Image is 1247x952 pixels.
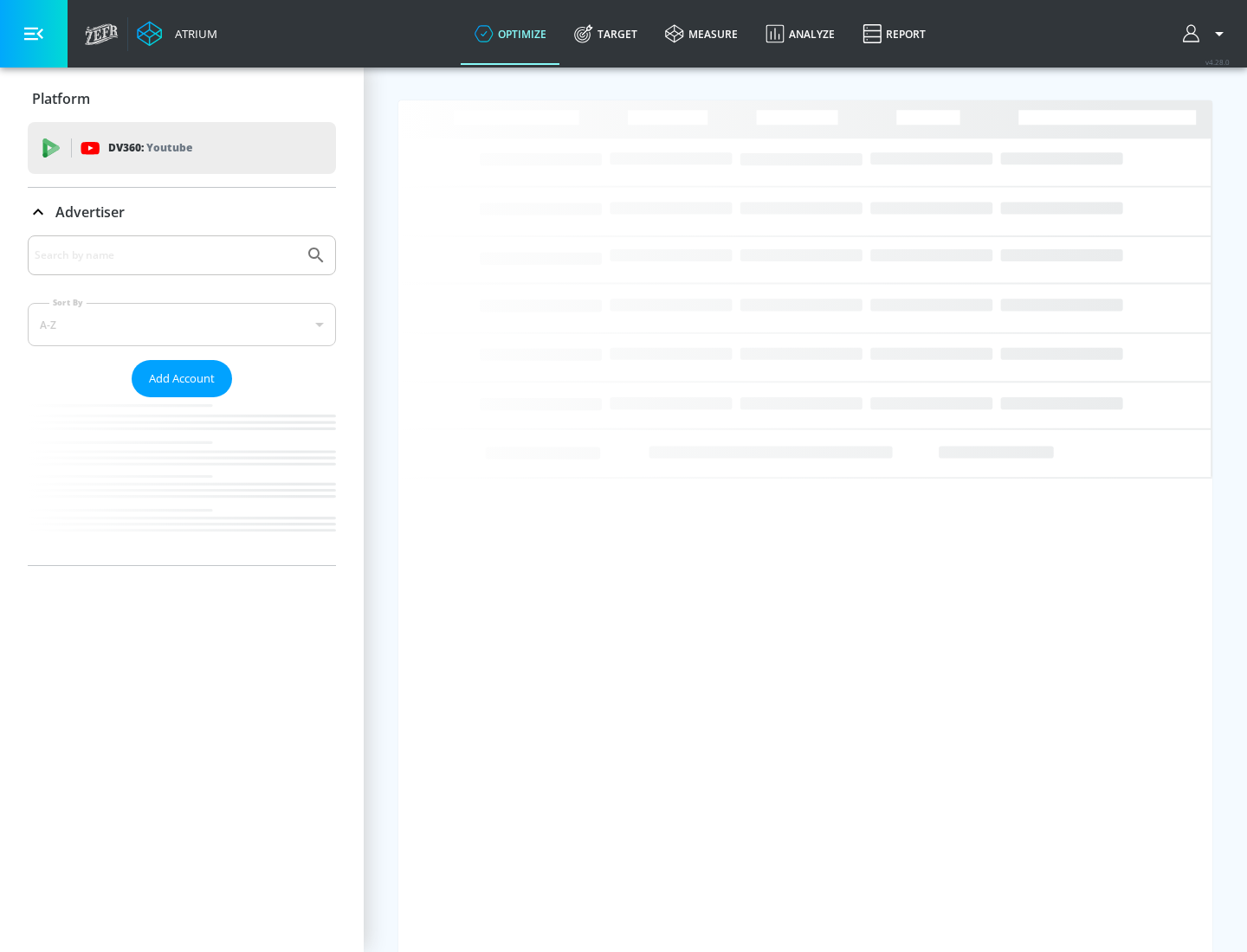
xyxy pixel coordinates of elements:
a: measure [651,3,752,65]
span: Add Account [149,369,215,389]
div: Platform [28,74,336,123]
span: v 4.28.0 [1205,57,1230,67]
p: DV360: [108,138,192,158]
p: Advertiser [55,203,125,222]
p: Youtube [146,138,192,157]
nav: list of Advertiser [28,397,336,565]
p: Platform [32,89,90,108]
div: DV360: Youtube [28,122,336,174]
a: Target [560,3,651,65]
div: A-Z [28,303,336,346]
input: Search by name [35,244,297,267]
label: Sort By [49,297,87,308]
button: Add Account [132,360,232,397]
a: Report [849,3,940,65]
a: optimize [461,3,560,65]
div: Advertiser [28,188,336,236]
a: Analyze [752,3,849,65]
div: Atrium [168,26,217,42]
a: Atrium [137,21,217,47]
div: Advertiser [28,235,336,565]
